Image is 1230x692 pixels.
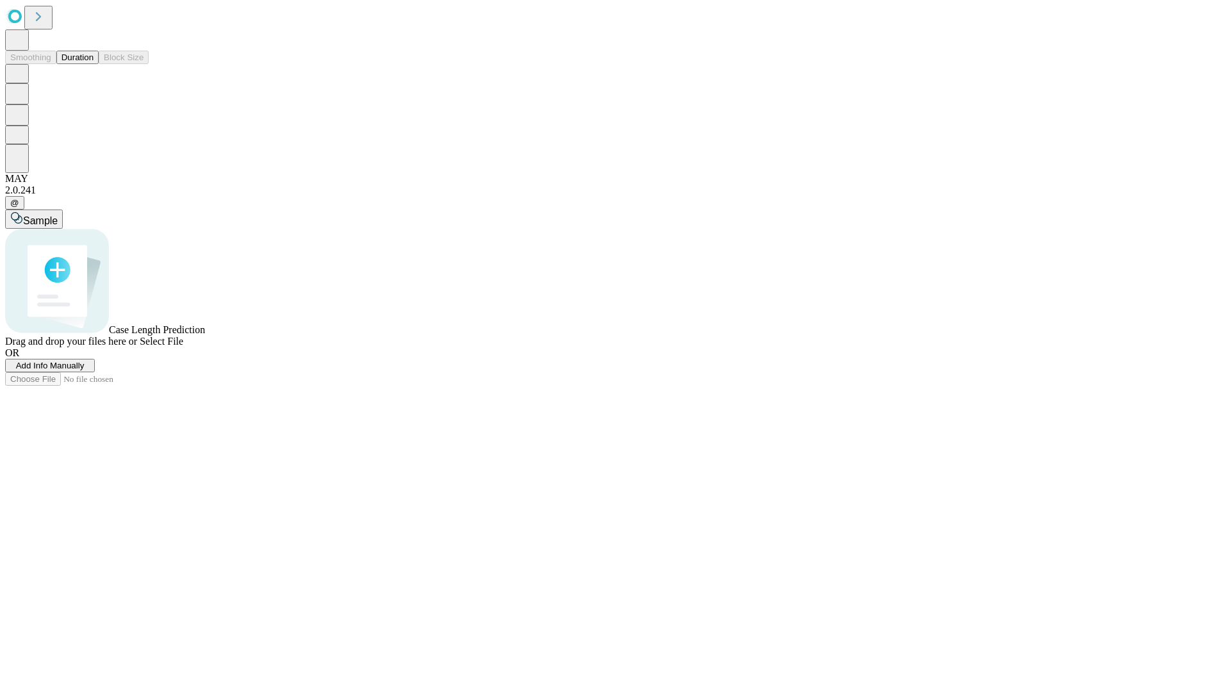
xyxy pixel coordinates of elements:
[56,51,99,64] button: Duration
[5,210,63,229] button: Sample
[5,173,1225,185] div: MAY
[140,336,183,347] span: Select File
[5,196,24,210] button: @
[5,359,95,372] button: Add Info Manually
[5,51,56,64] button: Smoothing
[23,215,58,226] span: Sample
[10,198,19,208] span: @
[5,185,1225,196] div: 2.0.241
[109,324,205,335] span: Case Length Prediction
[99,51,149,64] button: Block Size
[5,336,137,347] span: Drag and drop your files here or
[16,361,85,370] span: Add Info Manually
[5,347,19,358] span: OR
